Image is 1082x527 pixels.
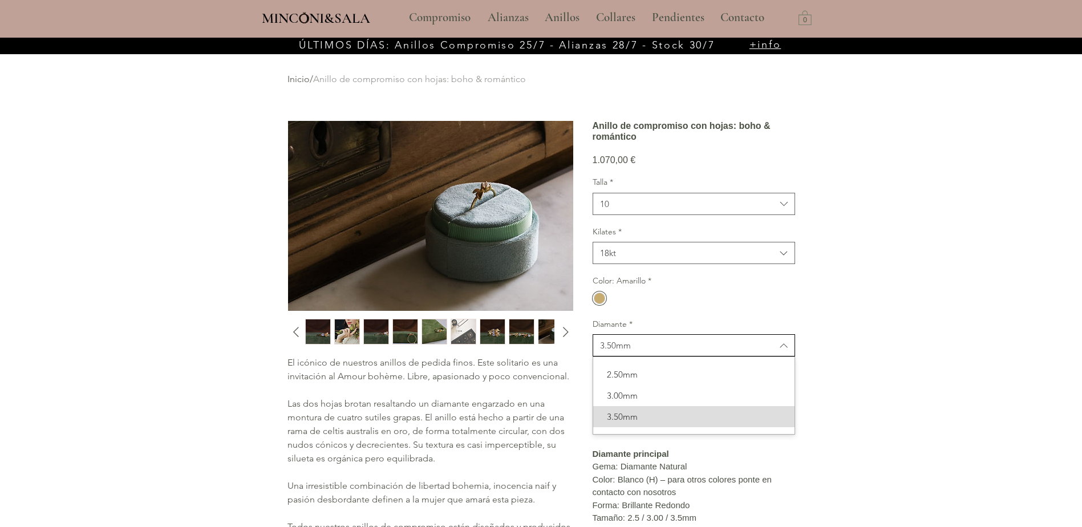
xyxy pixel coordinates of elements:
[306,319,330,344] img: Miniatura: Anillo de compromiso con hojas: boho & romántico
[799,10,812,25] a: Carrito con 0 ítems
[593,319,795,330] label: Diamante
[480,319,505,344] div: 7 / 10
[600,390,788,402] span: 3.00mm
[400,3,479,32] a: Compromiso
[393,319,418,344] img: Miniatura: Anillo de compromiso con hojas: boho & romántico
[378,3,796,32] nav: Sitio
[536,3,587,32] a: Anillos
[451,319,476,344] img: Miniatura: Anillo de compromiso con hojas: boho & romántico
[422,319,447,344] button: Miniatura: Anillo de compromiso con hojas: boho & romántico
[593,512,795,525] p: Tamaño: 2.5 / 3.00 / 3.5mm
[313,74,526,84] a: Anillo de compromiso con hojas: boho & romántico
[593,334,795,356] button: Diamante
[539,3,585,32] p: Anillos
[480,319,505,344] button: Miniatura: Anillo de compromiso con hojas: boho & romántico
[299,39,715,51] span: ÚLTIMOS DÍAS: Anillos Compromiso 25/7 - Alianzas 28/7 - Stock 30/7
[392,319,418,344] button: Miniatura: Anillo de compromiso con hojas: boho & romántico
[287,73,786,86] div: /
[479,3,536,32] a: Alianzas
[299,12,309,23] img: Minconi Sala
[593,385,795,406] div: 3.00mm
[509,319,534,344] img: Miniatura: Anillo de compromiso con hojas: boho & romántico
[538,319,564,344] button: Miniatura: Anillo de compromiso con hojas: boho & romántico
[262,10,370,27] span: MINCONI&SALA
[593,364,795,385] div: 2.50mm
[335,319,359,344] img: Miniatura: Anillo de compromiso con hojas: boho & romántico
[749,38,781,51] a: +info
[593,226,795,238] label: Kilates
[287,74,310,84] a: Inicio
[287,356,573,383] p: El icónico de nuestros anillos de pedida finos. Este solitario es una invitación al Amour bohème....
[557,323,572,340] button: Diapositiva siguiente
[392,319,418,344] div: 4 / 10
[593,499,795,512] p: Forma: Brillante Redondo
[712,3,773,32] a: Contacto
[593,155,636,165] span: 1.070,00 €
[600,411,788,423] span: 3.50mm
[363,319,389,344] button: Miniatura: Anillo de compromiso con hojas: boho & romántico
[422,319,447,344] div: 5 / 10
[593,449,669,459] strong: Diamante principal
[287,323,302,340] button: Diapositiva anterior
[364,319,388,344] img: Miniatura: Anillo de compromiso con hojas: boho & romántico
[593,120,795,142] h1: Anillo de compromiso con hojas: boho & romántico
[287,120,574,311] button: Anillo de compromiso con hojas: boho & románticoAgrandar
[593,193,795,215] button: Talla
[590,3,641,32] p: Collares
[715,3,770,32] p: Contacto
[287,397,573,465] p: Las dos hojas brotan resaltando un diamante engarzado en una montura de cuatro sutiles grapas. El...
[422,319,447,344] img: Miniatura: Anillo de compromiso con hojas: boho & romántico
[600,368,788,380] span: 2.50mm
[600,339,631,351] div: 3.50mm
[593,177,795,188] label: Talla
[593,406,795,427] div: 3.50mm
[593,242,795,264] button: Kilates
[593,275,651,287] legend: Color: Amarillo
[538,319,563,344] img: Miniatura: Anillo de compromiso con hojas: boho & romántico
[587,3,643,32] a: Collares
[593,473,795,499] p: Color: Blanco (H) – para otros colores ponte en contacto con nosotros
[643,3,712,32] a: Pendientes
[305,319,331,344] div: 1 / 10
[646,3,710,32] p: Pendientes
[451,319,476,344] button: Miniatura: Anillo de compromiso con hojas: boho & romántico
[600,247,616,259] div: 18kt
[482,3,534,32] p: Alianzas
[305,319,331,344] button: Miniatura: Anillo de compromiso con hojas: boho & romántico
[509,319,534,344] div: 8 / 10
[334,319,360,344] button: Miniatura: Anillo de compromiso con hojas: boho & romántico
[538,319,564,344] div: 9 / 10
[287,479,573,506] p: Una irresistible combinación de libertad bohemia, inocencia naif y pasión desbordante definen a l...
[803,17,807,25] text: 0
[363,319,389,344] div: 3 / 10
[262,7,370,26] a: MINCONI&SALA
[451,319,476,344] div: 6 / 10
[288,121,573,311] img: Anillo de compromiso con hojas: boho & romántico
[509,319,534,344] button: Miniatura: Anillo de compromiso con hojas: boho & romántico
[334,319,360,344] div: 2 / 10
[593,460,795,473] p: Gema: Diamante Natural
[600,198,609,210] div: 10
[480,319,505,344] img: Miniatura: Anillo de compromiso con hojas: boho & romántico
[403,3,476,32] p: Compromiso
